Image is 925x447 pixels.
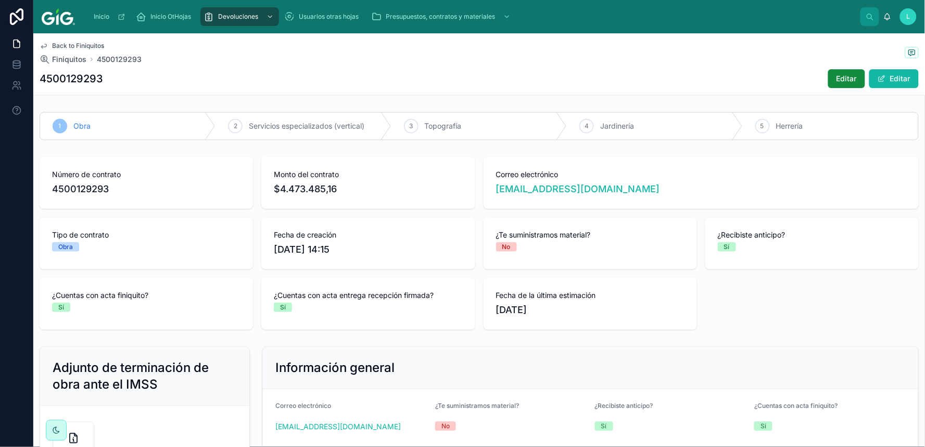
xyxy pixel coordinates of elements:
span: ¿Recibiste anticipo? [595,402,653,409]
span: Inicio OtHojas [150,13,191,21]
span: Correo electrónico [496,169,907,180]
div: Sí [761,421,766,431]
span: [DATE] [496,303,685,317]
span: Obra [73,121,91,131]
span: Devoluciones [218,13,258,21]
span: ¿Te suministramos material? [435,402,519,409]
span: Correo electrónico [275,402,331,409]
a: Finiquitos [40,54,86,65]
span: ¿Recibiste anticipo? [718,230,906,240]
div: No [502,242,511,252]
a: Inicio [88,7,131,26]
button: Editar [869,69,919,88]
span: ¿Cuentas con acta entrega recepción firmada? [274,290,462,301]
span: 3 [409,122,413,130]
span: Servicios especializados (vertical) [249,121,364,131]
span: Back to Finiquitos [52,42,104,50]
div: Obra [58,242,73,252]
div: Sí [724,242,730,252]
a: Presupuestos, contratos y materiales [368,7,516,26]
a: 4500129293 [97,54,142,65]
span: 4 [585,122,589,130]
div: Sí [58,303,64,312]
h1: 4500129293 [40,71,103,86]
span: Editar [837,73,857,84]
span: ¿Te suministramos material? [496,230,685,240]
span: Tipo de contrato [52,230,240,240]
span: Inicio [94,13,109,21]
span: Monto del contrato [274,169,462,180]
span: Fecha de la última estimación [496,290,685,301]
a: Inicio OtHojas [133,7,198,26]
span: Presupuestos, contratos y materiales [386,13,495,21]
img: App logo [42,8,75,25]
a: Back to Finiquitos [40,42,104,50]
span: 2 [234,122,237,130]
span: Topografía [425,121,462,131]
a: Devoluciones [200,7,279,26]
span: Fecha de creación [274,230,462,240]
a: [EMAIL_ADDRESS][DOMAIN_NAME] [275,421,401,432]
span: ¿Cuentas con acta finiquito? [52,290,240,301]
div: scrollable content [83,5,860,28]
a: Usuarios otras hojas [281,7,366,26]
span: 5 [761,122,764,130]
div: Sí [601,421,607,431]
span: Finiquitos [52,54,86,65]
a: [EMAIL_ADDRESS][DOMAIN_NAME] [496,182,660,196]
h2: Información general [275,359,395,376]
span: 1 [59,122,61,130]
div: Sí [280,303,286,312]
button: Editar [828,69,865,88]
h2: Adjunto de terminación de obra ante el IMSS [53,359,237,393]
span: Jardinería [600,121,634,131]
span: Número de contrato [52,169,240,180]
span: ¿Cuentas con acta finiquito? [754,402,838,409]
span: L [907,13,910,21]
span: Herrería [776,121,803,131]
div: No [441,421,450,431]
span: [DATE] 14:15 [274,242,462,257]
span: Usuarios otras hojas [299,13,359,21]
span: $4.473.485,16 [274,182,462,196]
span: 4500129293 [52,182,240,196]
